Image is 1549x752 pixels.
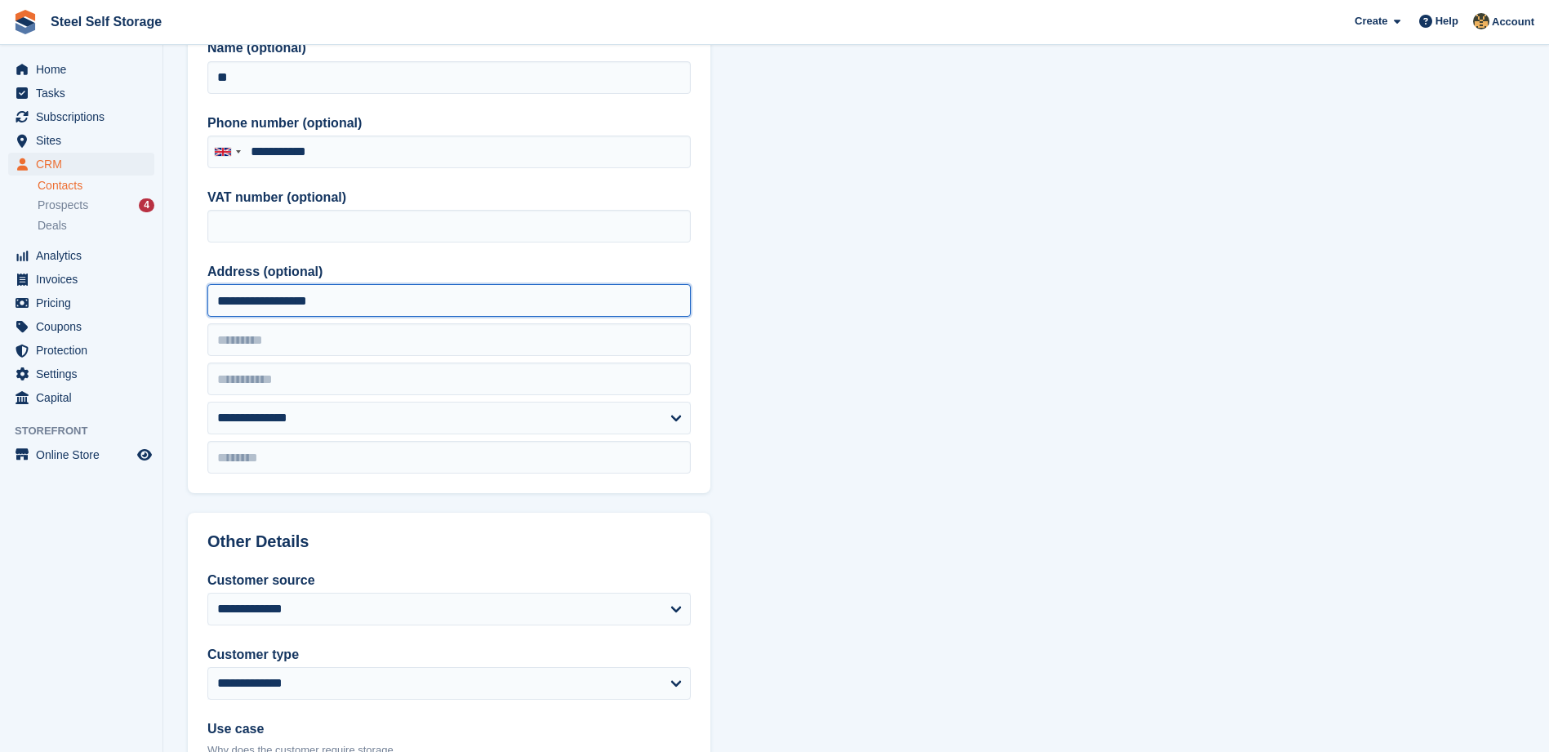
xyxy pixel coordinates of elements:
[139,198,154,212] div: 4
[36,82,134,105] span: Tasks
[8,129,154,152] a: menu
[8,105,154,128] a: menu
[38,178,154,194] a: Contacts
[13,10,38,34] img: stora-icon-8386f47178a22dfd0bd8f6a31ec36ba5ce8667c1dd55bd0f319d3a0aa187defe.svg
[36,244,134,267] span: Analytics
[38,218,67,234] span: Deals
[207,571,691,590] label: Customer source
[36,363,134,385] span: Settings
[8,244,154,267] a: menu
[8,339,154,362] a: menu
[207,188,691,207] label: VAT number (optional)
[8,386,154,409] a: menu
[36,443,134,466] span: Online Store
[38,217,154,234] a: Deals
[207,113,691,133] label: Phone number (optional)
[36,386,134,409] span: Capital
[36,58,134,81] span: Home
[8,315,154,338] a: menu
[36,153,134,176] span: CRM
[135,445,154,465] a: Preview store
[36,339,134,362] span: Protection
[1492,14,1534,30] span: Account
[207,532,691,551] h2: Other Details
[207,38,691,58] label: Name (optional)
[8,291,154,314] a: menu
[1435,13,1458,29] span: Help
[8,268,154,291] a: menu
[36,268,134,291] span: Invoices
[8,82,154,105] a: menu
[38,197,154,214] a: Prospects 4
[1355,13,1387,29] span: Create
[15,423,162,439] span: Storefront
[207,262,691,282] label: Address (optional)
[207,719,691,739] label: Use case
[8,58,154,81] a: menu
[36,291,134,314] span: Pricing
[208,136,246,167] div: United Kingdom: +44
[8,153,154,176] a: menu
[207,645,691,665] label: Customer type
[1473,13,1489,29] img: James Steel
[36,129,134,152] span: Sites
[8,363,154,385] a: menu
[8,443,154,466] a: menu
[36,105,134,128] span: Subscriptions
[38,198,88,213] span: Prospects
[36,315,134,338] span: Coupons
[44,8,168,35] a: Steel Self Storage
